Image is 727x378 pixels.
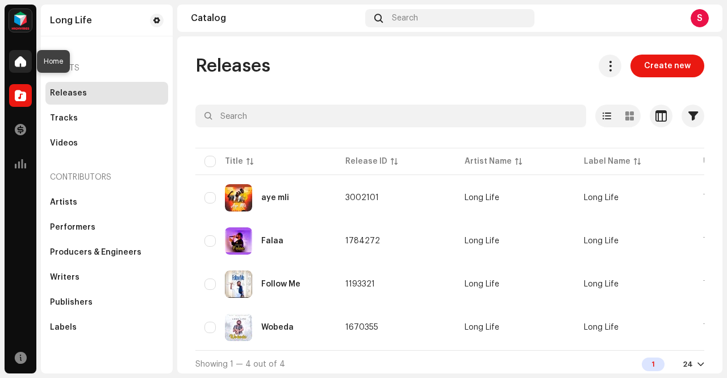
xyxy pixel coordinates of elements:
[9,9,32,32] img: feab3aad-9b62-475c-8caf-26f15a9573ee
[465,323,566,331] span: Long Life
[691,9,709,27] div: S
[584,156,630,167] div: Label Name
[584,237,619,245] span: Long Life
[45,316,168,339] re-m-nav-item: Labels
[584,323,619,331] span: Long Life
[683,360,693,369] div: 24
[465,194,499,202] div: Long Life
[225,314,252,341] img: c5e2e39f-9882-40ee-8e29-5fb91430202c
[630,55,704,77] button: Create new
[45,216,168,239] re-m-nav-item: Performers
[261,237,283,245] div: Falaa
[345,156,387,167] div: Release ID
[50,248,141,257] div: Producers & Engineers
[392,14,418,23] span: Search
[225,184,252,211] img: 01470ffd-89e7-4262-b904-0ded08cf59f6
[50,298,93,307] div: Publishers
[465,323,499,331] div: Long Life
[45,55,168,82] re-a-nav-header: Assets
[45,241,168,264] re-m-nav-item: Producers & Engineers
[465,237,499,245] div: Long Life
[225,156,243,167] div: Title
[195,55,270,77] span: Releases
[465,156,512,167] div: Artist Name
[584,280,619,288] span: Long Life
[45,266,168,289] re-m-nav-item: Writers
[45,82,168,105] re-m-nav-item: Releases
[50,223,95,232] div: Performers
[50,114,78,123] div: Tracks
[50,139,78,148] div: Videos
[642,358,665,371] div: 1
[50,198,77,207] div: Artists
[195,105,586,127] input: Search
[195,360,285,368] span: Showing 1 — 4 out of 4
[584,194,619,202] span: Long Life
[225,227,252,255] img: 37dc71b3-cf2a-43ab-ba8d-d0c7c4f92435
[644,55,691,77] span: Create new
[225,271,252,298] img: c0e35ce9-788e-44b9-8e90-5f2b958dbae0
[45,164,168,191] re-a-nav-header: Contributors
[465,280,566,288] span: Long Life
[45,291,168,314] re-m-nav-item: Publishers
[261,323,294,331] div: Wobeda
[50,16,92,25] div: Long Life
[345,323,378,331] span: 1670355
[465,237,566,245] span: Long Life
[50,323,77,332] div: Labels
[345,194,379,202] span: 3002101
[261,194,289,202] div: aye mli
[45,107,168,130] re-m-nav-item: Tracks
[45,132,168,155] re-m-nav-item: Videos
[465,194,566,202] span: Long Life
[465,280,499,288] div: Long Life
[191,14,361,23] div: Catalog
[50,273,80,282] div: Writers
[45,191,168,214] re-m-nav-item: Artists
[261,280,300,288] div: Follow Me
[345,280,375,288] span: 1193321
[50,89,87,98] div: Releases
[345,237,380,245] span: 1784272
